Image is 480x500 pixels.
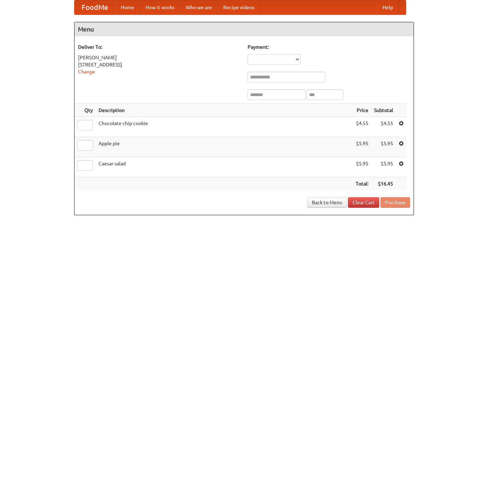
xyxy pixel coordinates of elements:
[75,104,96,117] th: Qty
[353,157,371,177] td: $5.95
[78,69,95,75] a: Change
[75,0,115,14] a: FoodMe
[348,197,379,208] a: Clear Cart
[140,0,180,14] a: How it works
[78,43,241,51] h5: Deliver To:
[218,0,260,14] a: Recipe videos
[353,117,371,137] td: $4.55
[75,22,414,36] h4: Menu
[96,137,353,157] td: Apple pie
[353,137,371,157] td: $5.95
[371,157,396,177] td: $5.95
[180,0,218,14] a: Who we are
[371,177,396,190] th: $16.45
[380,197,410,208] button: Purchase
[371,104,396,117] th: Subtotal
[96,104,353,117] th: Description
[353,177,371,190] th: Total:
[115,0,140,14] a: Home
[307,197,347,208] a: Back to Menu
[78,61,241,68] div: [STREET_ADDRESS]
[248,43,410,51] h5: Payment:
[377,0,399,14] a: Help
[371,117,396,137] td: $4.55
[78,54,241,61] div: [PERSON_NAME]
[353,104,371,117] th: Price
[96,157,353,177] td: Caesar salad
[96,117,353,137] td: Chocolate chip cookie
[371,137,396,157] td: $5.95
